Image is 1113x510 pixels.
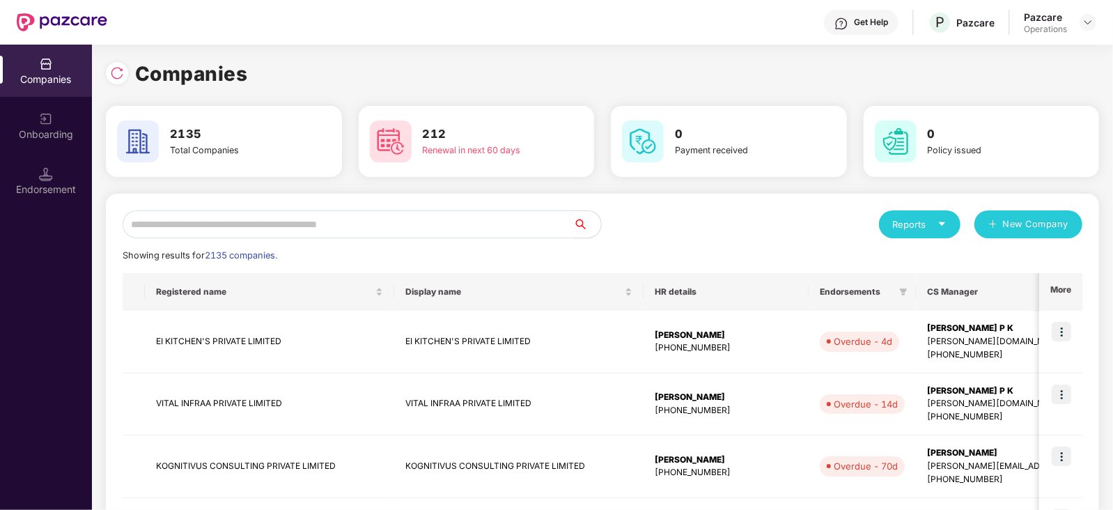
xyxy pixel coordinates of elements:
div: Total Companies [170,144,290,157]
td: EI KITCHEN'S PRIVATE LIMITED [145,311,394,373]
span: caret-down [937,219,947,229]
h3: 0 [928,125,1048,144]
span: P [935,14,944,31]
h3: 0 [675,125,795,144]
div: Overdue - 14d [834,397,898,411]
span: Registered name [156,286,373,297]
th: Display name [394,273,644,311]
h1: Companies [135,59,248,89]
div: Payment received [675,144,795,157]
th: Registered name [145,273,394,311]
div: Reports [893,217,947,231]
img: svg+xml;base64,PHN2ZyBpZD0iSGVscC0zMngzMiIgeG1sbnM9Imh0dHA6Ly93d3cudzMub3JnLzIwMDAvc3ZnIiB3aWR0aD... [834,17,848,31]
button: search [573,210,602,238]
div: Overdue - 70d [834,459,898,473]
div: [PHONE_NUMBER] [655,341,797,355]
div: Pazcare [1024,10,1067,24]
button: plusNew Company [974,210,1082,238]
div: Overdue - 4d [834,334,892,348]
div: Renewal in next 60 days [423,144,543,157]
span: Display name [405,286,622,297]
img: New Pazcare Logo [17,13,107,31]
div: [PERSON_NAME] [655,329,797,342]
td: VITAL INFRAA PRIVATE LIMITED [145,373,394,436]
img: svg+xml;base64,PHN2ZyB3aWR0aD0iMTQuNSIgaGVpZ2h0PSIxNC41IiB2aWV3Qm94PSIwIDAgMTYgMTYiIGZpbGw9Im5vbm... [39,167,53,181]
img: svg+xml;base64,PHN2ZyBpZD0iUmVsb2FkLTMyeDMyIiB4bWxucz0iaHR0cDovL3d3dy53My5vcmcvMjAwMC9zdmciIHdpZH... [110,66,124,80]
img: svg+xml;base64,PHN2ZyB4bWxucz0iaHR0cDovL3d3dy53My5vcmcvMjAwMC9zdmciIHdpZHRoPSI2MCIgaGVpZ2h0PSI2MC... [117,121,159,162]
img: icon [1052,385,1071,404]
h3: 2135 [170,125,290,144]
th: More [1039,273,1082,311]
img: svg+xml;base64,PHN2ZyB4bWxucz0iaHR0cDovL3d3dy53My5vcmcvMjAwMC9zdmciIHdpZHRoPSI2MCIgaGVpZ2h0PSI2MC... [875,121,917,162]
img: icon [1052,322,1071,341]
div: [PHONE_NUMBER] [655,466,797,479]
div: [PHONE_NUMBER] [655,404,797,417]
div: Policy issued [928,144,1048,157]
div: [PERSON_NAME] [655,391,797,404]
td: KOGNITIVUS CONSULTING PRIVATE LIMITED [394,435,644,498]
img: svg+xml;base64,PHN2ZyB4bWxucz0iaHR0cDovL3d3dy53My5vcmcvMjAwMC9zdmciIHdpZHRoPSI2MCIgaGVpZ2h0PSI2MC... [622,121,664,162]
img: svg+xml;base64,PHN2ZyBpZD0iQ29tcGFuaWVzIiB4bWxucz0iaHR0cDovL3d3dy53My5vcmcvMjAwMC9zdmciIHdpZHRoPS... [39,57,53,71]
td: KOGNITIVUS CONSULTING PRIVATE LIMITED [145,435,394,498]
span: Showing results for [123,250,277,261]
span: plus [988,219,997,231]
div: Pazcare [956,16,995,29]
h3: 212 [423,125,543,144]
td: EI KITCHEN'S PRIVATE LIMITED [394,311,644,373]
th: HR details [644,273,809,311]
div: Operations [1024,24,1067,35]
img: svg+xml;base64,PHN2ZyB3aWR0aD0iMjAiIGhlaWdodD0iMjAiIHZpZXdCb3g9IjAgMCAyMCAyMCIgZmlsbD0ibm9uZSIgeG... [39,112,53,126]
span: search [573,219,601,230]
img: icon [1052,447,1071,466]
img: svg+xml;base64,PHN2ZyB4bWxucz0iaHR0cDovL3d3dy53My5vcmcvMjAwMC9zdmciIHdpZHRoPSI2MCIgaGVpZ2h0PSI2MC... [370,121,412,162]
span: filter [896,284,910,300]
div: [PERSON_NAME] [655,454,797,467]
span: filter [899,288,908,296]
img: svg+xml;base64,PHN2ZyBpZD0iRHJvcGRvd24tMzJ4MzIiIHhtbG5zPSJodHRwOi8vd3d3LnczLm9yZy8yMDAwL3N2ZyIgd2... [1082,17,1093,28]
span: 2135 companies. [205,250,277,261]
span: Endorsements [820,286,894,297]
span: New Company [1003,217,1069,231]
div: Get Help [854,17,888,28]
td: VITAL INFRAA PRIVATE LIMITED [394,373,644,436]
